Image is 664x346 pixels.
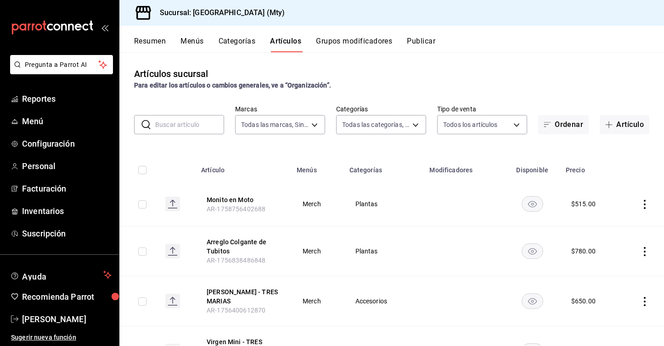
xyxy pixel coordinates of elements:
span: AR-1756838486848 [207,257,265,264]
div: navigation tabs [134,37,664,52]
span: [PERSON_NAME] [22,313,112,325]
button: availability-product [522,293,543,309]
button: Artículo [600,115,649,134]
th: Disponible [505,153,560,182]
span: Facturación [22,182,112,195]
th: Menús [291,153,344,182]
h3: Sucursal: [GEOGRAPHIC_DATA] (Mty) [152,7,285,18]
button: availability-product [522,243,543,259]
label: Categorías [336,106,426,112]
label: Tipo de venta [437,106,527,112]
span: Personal [22,160,112,172]
span: Menú [22,115,112,127]
span: Plantas [355,201,413,207]
span: Plantas [355,248,413,254]
button: actions [640,247,649,256]
button: availability-product [522,196,543,212]
span: Merch [303,201,332,207]
span: Inventarios [22,205,112,217]
button: open_drawer_menu [101,24,108,31]
span: Todas las marcas, Sin marca [241,120,308,129]
span: Suscripción [22,227,112,240]
div: $ 650.00 [571,297,596,306]
strong: Para editar los artículos o cambios generales, ve a “Organización”. [134,82,331,89]
span: Merch [303,248,332,254]
span: Pregunta a Parrot AI [25,60,99,70]
button: Publicar [407,37,435,52]
button: edit-product-location [207,237,280,256]
label: Marcas [235,106,325,112]
button: Pregunta a Parrot AI [10,55,113,74]
button: edit-product-location [207,287,280,306]
th: Artículo [196,153,291,182]
th: Modificadores [424,153,504,182]
input: Buscar artículo [155,115,224,134]
button: actions [640,297,649,306]
span: Reportes [22,93,112,105]
span: AR-1756400612870 [207,307,265,314]
div: $ 515.00 [571,199,596,209]
a: Pregunta a Parrot AI [6,66,113,76]
span: Sugerir nueva función [11,333,112,342]
span: Recomienda Parrot [22,291,112,303]
div: Artículos sucursal [134,67,208,81]
button: Categorías [219,37,256,52]
span: AR-1758756402688 [207,205,265,213]
div: $ 780.00 [571,247,596,256]
span: Configuración [22,137,112,150]
th: Categorías [344,153,424,182]
span: Todas las categorías, Sin categoría [342,120,409,129]
button: Ordenar [538,115,589,134]
span: Todos los artículos [443,120,498,129]
span: Accesorios [355,298,413,304]
button: Artículos [270,37,301,52]
button: Resumen [134,37,166,52]
span: Ayuda [22,269,100,280]
button: Grupos modificadores [316,37,392,52]
span: Merch [303,298,332,304]
th: Precio [560,153,619,182]
button: Menús [180,37,203,52]
button: actions [640,200,649,209]
button: edit-product-location [207,195,280,204]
